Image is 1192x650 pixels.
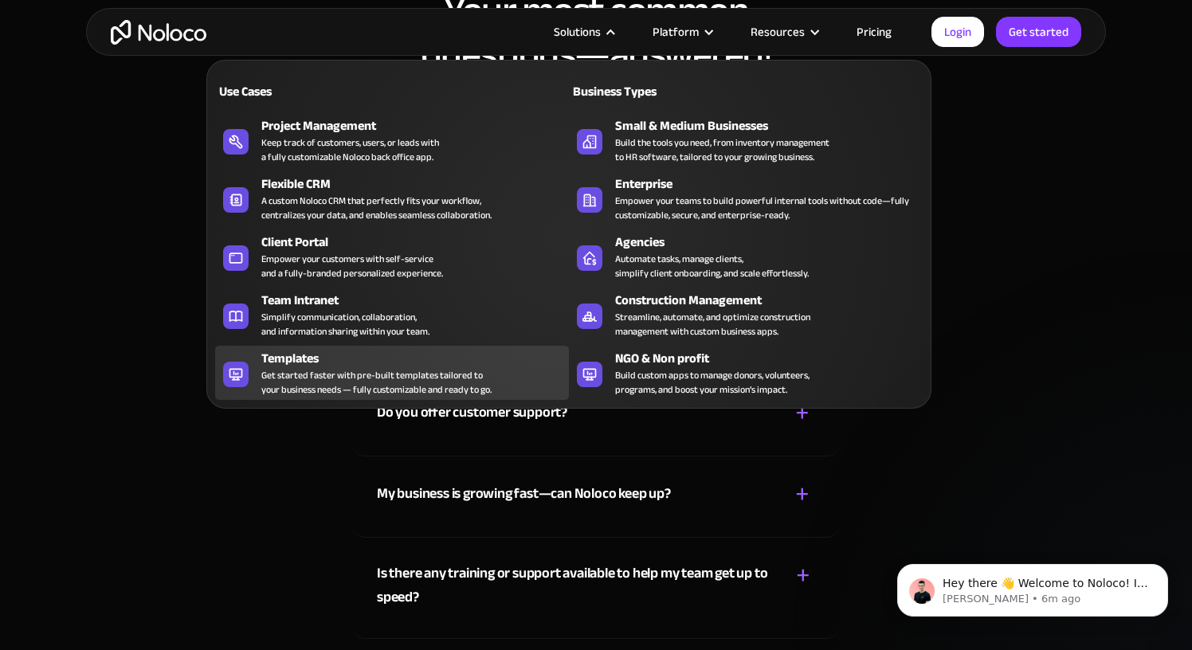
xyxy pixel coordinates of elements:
div: A custom Noloco CRM that perfectly fits your workflow, centralizes your data, and enables seamles... [261,194,492,222]
div: Streamline, automate, and optimize construction management with custom business apps. [615,310,810,339]
div: Small & Medium Businesses [615,116,930,135]
a: EnterpriseEmpower your teams to build powerful internal tools without code—fully customizable, se... [569,171,923,225]
div: Platform [653,22,699,42]
div: Templates [261,349,576,368]
div: NGO & Non profit [615,349,930,368]
div: Project Management [261,116,576,135]
div: Get started faster with pre-built templates tailored to your business needs — fully customizable ... [261,368,492,397]
div: Construction Management [615,291,930,310]
div: Simplify communication, collaboration, and information sharing within your team. [261,310,429,339]
div: Build the tools you need, from inventory management to HR software, tailored to your growing busi... [615,135,829,164]
a: Project ManagementKeep track of customers, users, or leads witha fully customizable Noloco back o... [215,113,569,167]
div: + [796,562,810,589]
div: Empower your teams to build powerful internal tools without code—fully customizable, secure, and ... [615,194,915,222]
div: Client Portal [261,233,576,252]
a: NGO & Non profitBuild custom apps to manage donors, volunteers,programs, and boost your mission’s... [569,346,923,400]
div: Team Intranet [261,291,576,310]
div: Solutions [554,22,601,42]
div: Empower your customers with self-service and a fully-branded personalized experience. [261,252,443,280]
a: Pricing [837,22,912,42]
a: AgenciesAutomate tasks, manage clients,simplify client onboarding, and scale effortlessly. [569,229,923,284]
a: Business Types [569,72,923,109]
div: Is there any training or support available to help my team get up to speed? [377,562,773,609]
div: Do you offer customer support? [377,401,567,425]
div: Resources [751,22,805,42]
a: Team IntranetSimplify communication, collaboration,and information sharing within your team. [215,288,569,342]
a: TemplatesGet started faster with pre-built templates tailored toyour business needs — fully custo... [215,346,569,400]
a: home [111,20,206,45]
div: Use Cases [215,82,386,101]
div: Automate tasks, manage clients, simplify client onboarding, and scale effortlessly. [615,252,809,280]
a: Flexible CRMA custom Noloco CRM that perfectly fits your workflow,centralizes your data, and enab... [215,171,569,225]
a: Construction ManagementStreamline, automate, and optimize constructionmanagement with custom busi... [569,288,923,342]
div: My business is growing fast—can Noloco keep up? [377,482,671,506]
a: Get started [996,17,1081,47]
div: Build custom apps to manage donors, volunteers, programs, and boost your mission’s impact. [615,368,810,397]
div: Resources [731,22,837,42]
div: Agencies [615,233,930,252]
iframe: Intercom notifications message [873,531,1192,642]
a: Use Cases [215,72,569,109]
div: Keep track of customers, users, or leads with a fully customizable Noloco back office app. [261,135,439,164]
a: Client PortalEmpower your customers with self-serviceand a fully-branded personalized experience. [215,229,569,284]
a: Small & Medium BusinessesBuild the tools you need, from inventory managementto HR software, tailo... [569,113,923,167]
div: Enterprise [615,174,930,194]
div: Solutions [534,22,633,42]
div: Business Types [569,82,739,101]
nav: Solutions [206,37,931,409]
div: + [795,480,810,508]
div: + [795,399,810,427]
div: Flexible CRM [261,174,576,194]
div: Platform [633,22,731,42]
a: Login [931,17,984,47]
